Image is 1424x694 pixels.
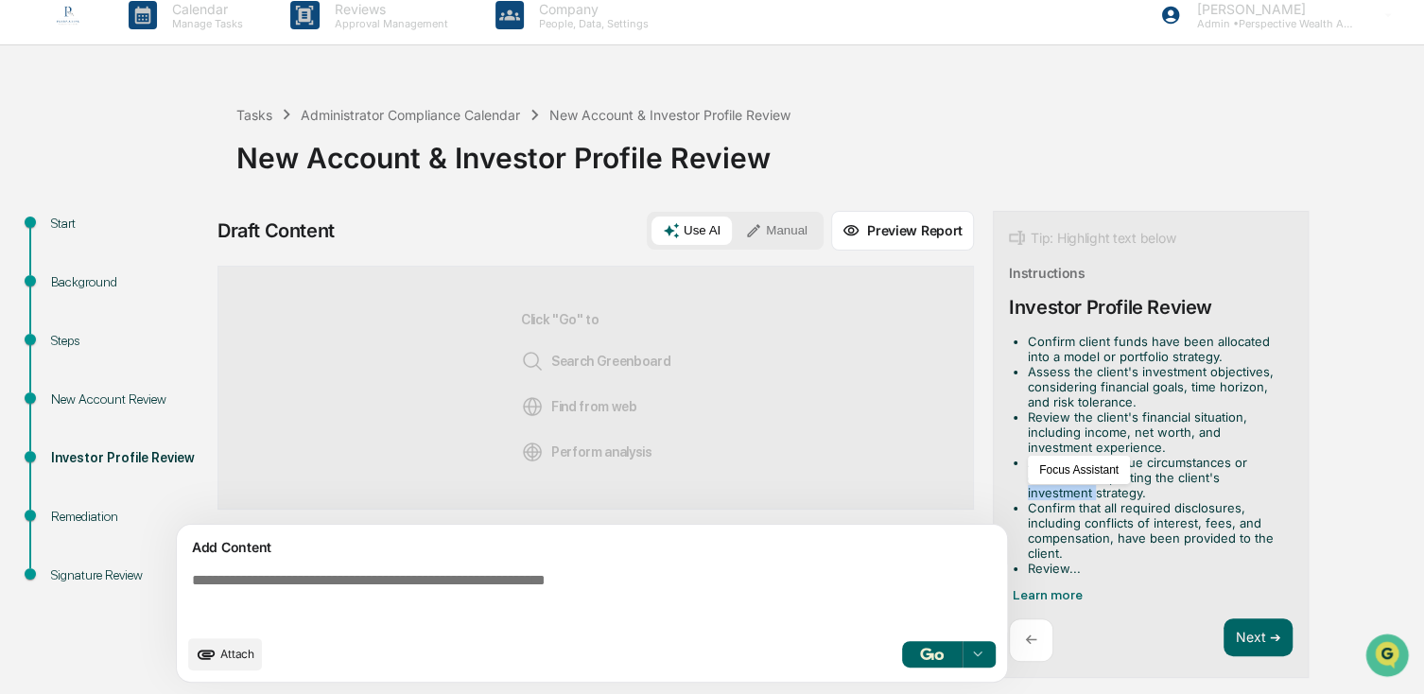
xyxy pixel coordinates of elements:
[524,17,658,30] p: People, Data, Settings
[51,565,206,585] div: Signature Review
[188,536,996,559] div: Add Content
[51,214,206,234] div: Start
[1028,561,1285,576] li: Review...
[64,164,239,179] div: We're available if you need us!
[11,267,127,301] a: 🔎Data Lookup
[521,395,544,418] img: Web
[1028,455,1285,500] li: Analyze any unique circumstances or constraints impacting the client's investment strategy.
[1028,364,1285,409] li: Assess the client's investment objectives, considering financial goals, time horizon, and risk to...
[133,320,229,335] a: Powered byPylon
[1181,1,1357,17] p: [PERSON_NAME]
[1224,618,1293,657] button: Next ➔
[217,219,335,242] div: Draft Content
[38,238,122,257] span: Preclearance
[920,648,943,660] img: Go
[1028,334,1285,364] li: Confirm client funds have been allocated into a model or portfolio strategy.
[320,17,458,30] p: Approval Management
[320,1,458,17] p: Reviews
[236,107,272,123] div: Tasks
[220,647,254,661] span: Attach
[1028,409,1285,455] li: Review the client's financial situation, including income, net worth, and investment experience.
[188,321,229,335] span: Pylon
[734,217,819,245] button: Manual
[831,211,974,251] button: Preview Report
[1025,631,1037,649] p: ←
[1009,296,1212,319] div: Investor Profile Review
[64,145,310,164] div: Start new chat
[188,638,262,670] button: upload document
[156,238,234,257] span: Attestations
[157,17,252,30] p: Manage Tasks
[157,1,252,17] p: Calendar
[38,274,119,293] span: Data Lookup
[1028,500,1285,561] li: Confirm that all required disclosures, including conflicts of interest, fees, and compensation, h...
[51,507,206,527] div: Remediation
[301,107,520,123] div: Administrator Compliance Calendar
[521,350,671,373] span: Search Greenboard
[549,107,790,123] div: New Account & Investor Profile Review
[130,231,242,265] a: 🗄️Attestations
[1009,227,1175,250] div: Tip: Highlight text below
[1181,17,1357,30] p: Admin • Perspective Wealth Advisors
[51,272,206,292] div: Background
[236,126,1415,175] div: New Account & Investor Profile Review
[521,297,671,478] div: Click "Go" to
[19,145,53,179] img: 1746055101610-c473b297-6a78-478c-a979-82029cc54cd1
[19,40,344,70] p: How can we help?
[11,231,130,265] a: 🖐️Preclearance
[19,276,34,291] div: 🔎
[521,441,652,463] span: Perform analysis
[1009,265,1085,281] div: Instructions
[51,448,206,468] div: Investor Profile Review
[19,240,34,255] div: 🖐️
[521,395,637,418] span: Find from web
[521,441,544,463] img: Analysis
[137,240,152,255] div: 🗄️
[321,150,344,173] button: Start new chat
[1363,632,1415,683] iframe: Open customer support
[521,350,544,373] img: Search
[902,641,963,668] button: Go
[51,390,206,409] div: New Account Review
[524,1,658,17] p: Company
[1013,587,1083,602] span: Learn more
[51,331,206,351] div: Steps
[1030,458,1128,482] button: Focus Assistant
[651,217,732,245] button: Use AI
